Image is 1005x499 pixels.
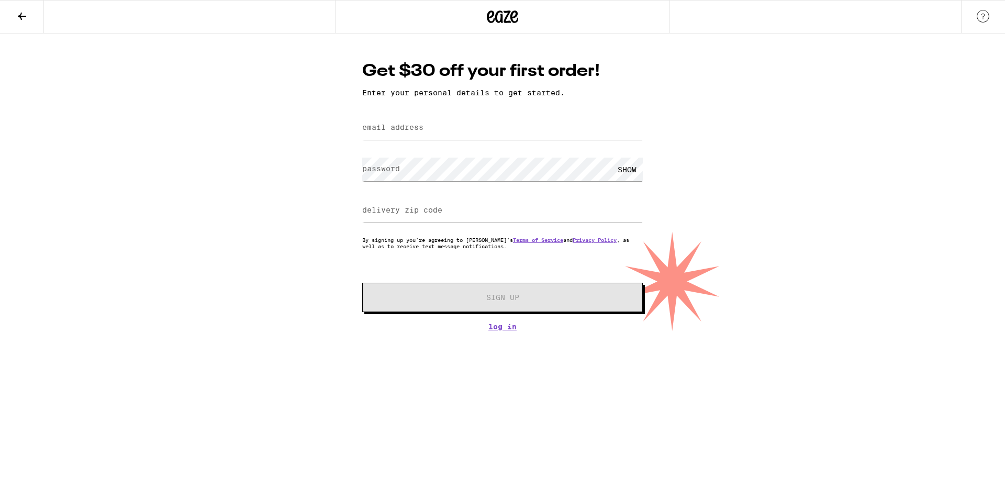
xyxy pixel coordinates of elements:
input: delivery zip code [362,199,643,223]
a: Log In [362,323,643,331]
div: SHOW [611,158,643,181]
button: Sign Up [362,283,643,312]
p: By signing up you're agreeing to [PERSON_NAME]'s and , as well as to receive text message notific... [362,237,643,249]
a: Privacy Policy [573,237,617,243]
a: Terms of Service [513,237,563,243]
label: email address [362,123,423,131]
label: password [362,164,400,173]
label: delivery zip code [362,206,442,214]
input: email address [362,116,643,140]
h1: Get $30 off your first order! [362,60,643,83]
p: Enter your personal details to get started. [362,88,643,97]
span: Sign Up [486,294,519,301]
